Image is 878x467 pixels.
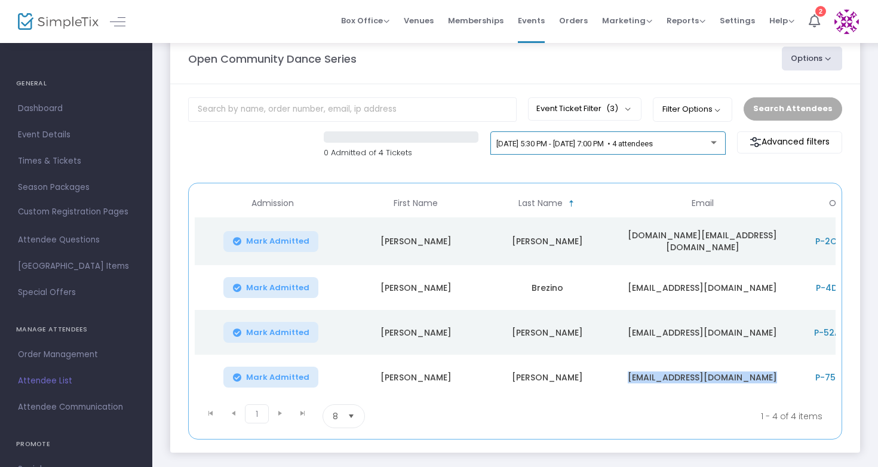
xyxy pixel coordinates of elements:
span: (3) [606,104,618,113]
span: Special Offers [18,285,134,300]
h4: MANAGE ATTENDEES [16,318,136,342]
span: Venues [404,5,434,36]
input: Search by name, order number, email, ip address [188,97,517,122]
span: P-7583D661-A [815,371,877,383]
span: [DATE] 5:30 PM - [DATE] 7:00 PM • 4 attendees [496,139,653,148]
span: Season Packages [18,180,134,195]
span: Settings [720,5,755,36]
span: Custom Registration Pages [18,206,128,218]
button: Mark Admitted [223,277,319,298]
span: Event Details [18,127,134,143]
span: Events [518,5,545,36]
td: [PERSON_NAME] [481,310,613,355]
h4: GENERAL [16,72,136,96]
td: [EMAIL_ADDRESS][DOMAIN_NAME] [613,265,792,310]
span: Attendee Questions [18,232,134,248]
span: P-52A80438-3 [814,327,878,339]
td: [DOMAIN_NAME][EMAIL_ADDRESS][DOMAIN_NAME] [613,217,792,265]
td: [PERSON_NAME] [481,355,613,400]
button: Filter Options [653,97,732,121]
button: Select [343,405,360,428]
button: Event Ticket Filter(3) [528,97,641,120]
span: Help [769,15,794,26]
span: Sortable [567,199,576,208]
button: Options [782,47,843,70]
button: Mark Admitted [223,231,319,252]
span: Page 1 [245,404,269,423]
button: Mark Admitted [223,367,319,388]
kendo-pager-info: 1 - 4 of 4 items [483,404,822,428]
span: P-4D11807C-6 [816,282,876,294]
span: Marketing [602,15,652,26]
span: Times & Tickets [18,153,134,169]
m-panel-title: Open Community Dance Series [188,51,357,67]
span: Mark Admitted [246,373,309,382]
span: Last Name [518,198,563,208]
td: Brezino [481,265,613,310]
img: filter [750,136,762,148]
span: [GEOGRAPHIC_DATA] Items [18,259,134,274]
td: [PERSON_NAME] [350,310,481,355]
div: 2 [815,6,826,17]
button: Mark Admitted [223,322,319,343]
span: Admission [251,198,294,208]
span: Attendee List [18,373,134,389]
h4: PROMOTE [16,432,136,456]
td: [PERSON_NAME] [350,265,481,310]
td: [PERSON_NAME] [350,355,481,400]
span: Attendee Communication [18,400,134,415]
span: Mark Admitted [246,328,309,337]
p: 0 Admitted of 4 Tickets [324,147,478,159]
span: Dashboard [18,101,134,116]
span: Orders [559,5,588,36]
span: 8 [333,410,338,422]
span: Email [692,198,714,208]
span: First Name [394,198,438,208]
td: [PERSON_NAME] [481,217,613,265]
span: P-2CEAF419-4 [815,235,876,247]
td: [EMAIL_ADDRESS][DOMAIN_NAME] [613,310,792,355]
span: Reports [667,15,705,26]
div: Data table [195,189,836,400]
m-button: Advanced filters [737,131,842,153]
span: Memberships [448,5,504,36]
span: Order Management [18,347,134,362]
span: Order ID [829,198,863,208]
td: [EMAIL_ADDRESS][DOMAIN_NAME] [613,355,792,400]
span: Mark Admitted [246,236,309,246]
td: [PERSON_NAME] [350,217,481,265]
span: Mark Admitted [246,283,309,293]
span: Box Office [341,15,389,26]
